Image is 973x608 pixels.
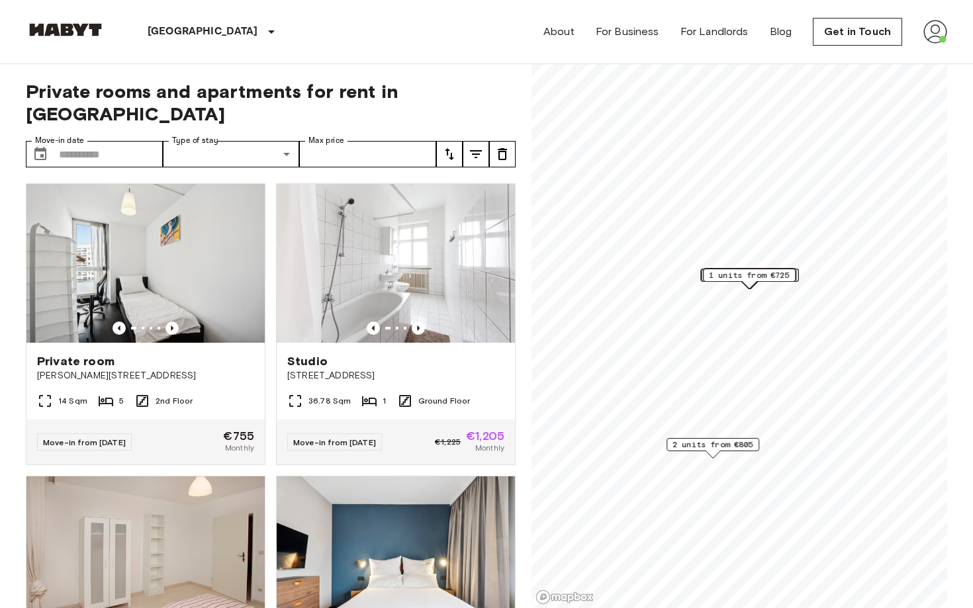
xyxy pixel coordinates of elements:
div: Map marker [703,269,796,289]
span: Private rooms and apartments for rent in [GEOGRAPHIC_DATA] [26,80,516,125]
span: Move-in from [DATE] [43,437,126,447]
span: 14 Sqm [58,395,87,407]
span: €1,205 [466,430,504,442]
span: Private room [37,353,115,369]
button: tune [489,141,516,167]
button: tune [463,141,489,167]
span: [STREET_ADDRESS] [287,369,504,382]
a: For Landlords [680,24,749,40]
div: Map marker [701,269,798,289]
div: Map marker [667,438,759,458]
a: Blog [770,24,792,40]
img: avatar [923,20,947,44]
a: For Business [596,24,659,40]
span: 2 units from €805 [672,439,753,451]
span: Studio [287,353,328,369]
button: Previous image [367,322,380,335]
div: Map marker [703,268,796,288]
img: Marketing picture of unit DE-01-030-001-01H [277,184,515,343]
button: Previous image [412,322,425,335]
button: tune [436,141,463,167]
span: 36.78 Sqm [308,395,351,407]
span: Move-in from [DATE] [293,437,376,447]
img: Habyt [26,23,105,36]
button: Previous image [113,322,126,335]
span: 1 units from €725 [709,269,790,281]
a: Marketing picture of unit DE-01-302-006-05Previous imagePrevious imagePrivate room[PERSON_NAME][S... [26,183,265,465]
span: 1 [383,395,386,407]
span: Ground Floor [418,395,471,407]
span: [PERSON_NAME][STREET_ADDRESS] [37,369,254,382]
span: €755 [223,430,254,442]
div: Map marker [702,269,799,289]
a: About [543,24,575,40]
span: Monthly [225,442,254,454]
button: Choose date [27,141,54,167]
label: Type of stay [172,135,218,146]
button: Previous image [165,322,179,335]
a: Marketing picture of unit DE-01-030-001-01HPrevious imagePrevious imageStudio[STREET_ADDRESS]36.7... [276,183,516,465]
span: 5 [119,395,124,407]
img: Marketing picture of unit DE-01-302-006-05 [26,184,265,343]
span: Monthly [475,442,504,454]
span: 2nd Floor [156,395,193,407]
span: €1,225 [435,436,461,448]
p: [GEOGRAPHIC_DATA] [148,24,258,40]
a: Mapbox logo [535,589,594,605]
label: Max price [308,135,344,146]
label: Move-in date [35,135,84,146]
a: Get in Touch [813,18,902,46]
